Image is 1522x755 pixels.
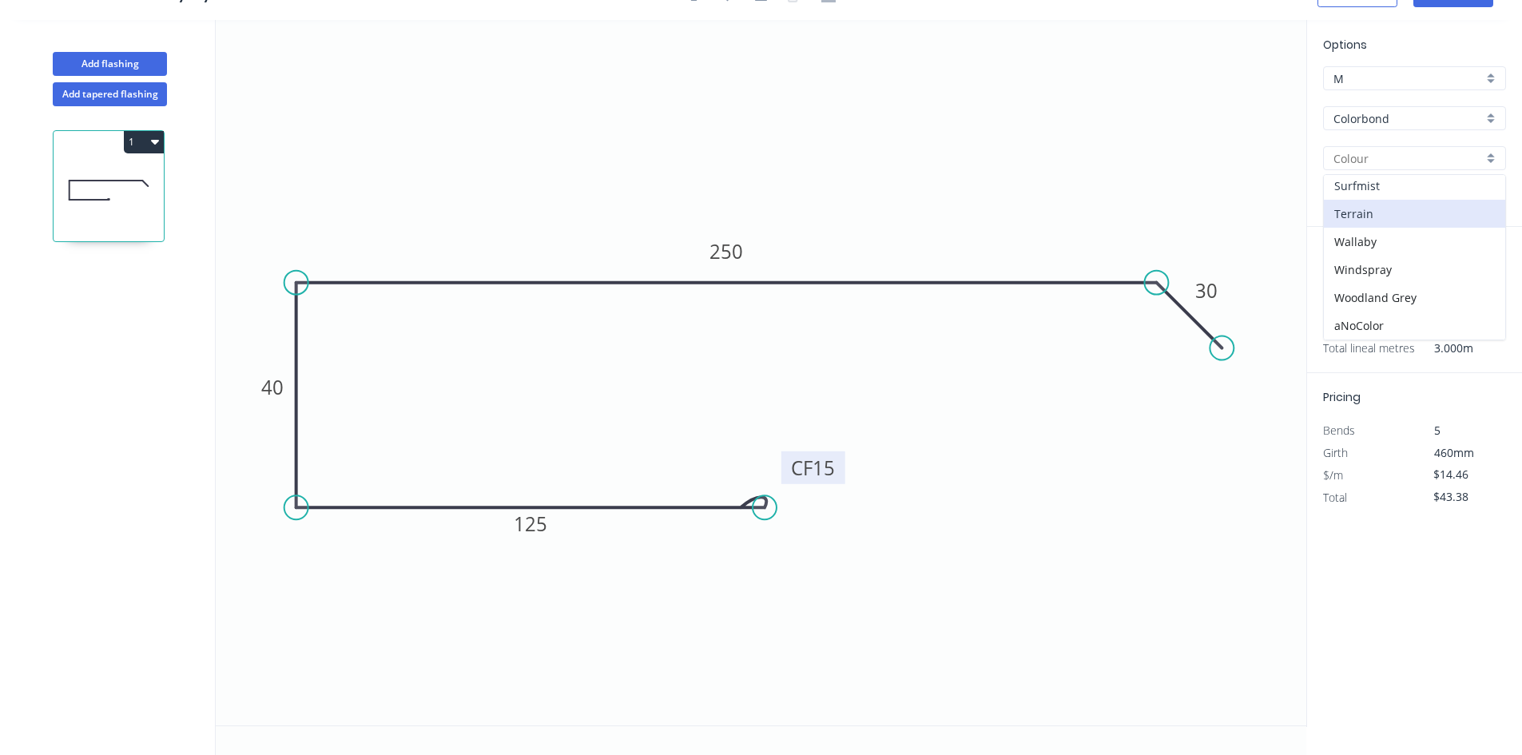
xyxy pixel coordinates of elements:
[1195,277,1218,304] tspan: 30
[1324,284,1505,312] div: Woodland Grey
[813,455,835,481] tspan: 15
[124,131,164,153] button: 1
[1324,256,1505,284] div: Windspray
[1333,150,1483,167] input: Colour
[1323,337,1415,360] span: Total lineal metres
[1434,423,1441,438] span: 5
[1434,445,1474,460] span: 460mm
[1324,312,1505,340] div: aNoColor
[1324,228,1505,256] div: Wallaby
[709,238,743,264] tspan: 250
[53,82,167,106] button: Add tapered flashing
[1333,110,1483,127] input: Material
[1323,445,1348,460] span: Girth
[1323,389,1361,405] span: Pricing
[261,374,284,400] tspan: 40
[791,455,813,481] tspan: CF
[1333,70,1483,87] input: Price level
[53,52,167,76] button: Add flashing
[216,20,1306,725] svg: 0
[514,511,547,537] tspan: 125
[1324,172,1505,200] div: Surfmist
[1323,490,1347,505] span: Total
[1324,200,1505,228] div: Terrain
[1323,37,1367,53] span: Options
[1415,337,1473,360] span: 3.000m
[1323,423,1355,438] span: Bends
[1323,467,1343,483] span: $/m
